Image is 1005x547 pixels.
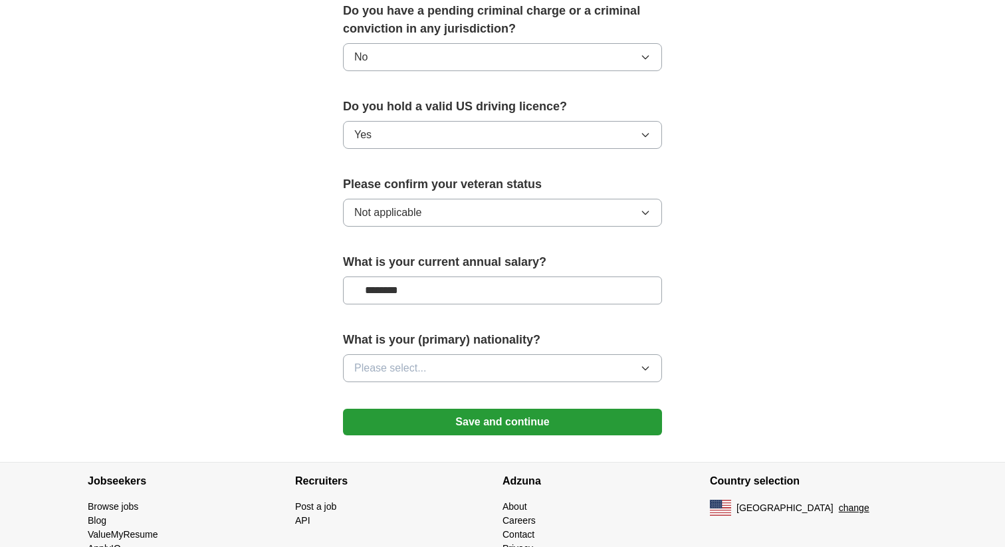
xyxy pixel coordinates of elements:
[710,500,731,516] img: US flag
[354,205,421,221] span: Not applicable
[343,331,662,349] label: What is your (primary) nationality?
[839,501,869,515] button: change
[343,2,662,38] label: Do you have a pending criminal charge or a criminal conviction in any jurisdiction?
[343,98,662,116] label: Do you hold a valid US driving licence?
[88,515,106,526] a: Blog
[710,463,917,500] h4: Country selection
[343,354,662,382] button: Please select...
[354,49,368,65] span: No
[343,409,662,435] button: Save and continue
[502,529,534,540] a: Contact
[295,501,336,512] a: Post a job
[736,501,834,515] span: [GEOGRAPHIC_DATA]
[343,43,662,71] button: No
[502,515,536,526] a: Careers
[354,127,372,143] span: Yes
[343,175,662,193] label: Please confirm your veteran status
[88,529,158,540] a: ValueMyResume
[88,501,138,512] a: Browse jobs
[354,360,427,376] span: Please select...
[343,199,662,227] button: Not applicable
[343,121,662,149] button: Yes
[502,501,527,512] a: About
[343,253,662,271] label: What is your current annual salary?
[295,515,310,526] a: API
